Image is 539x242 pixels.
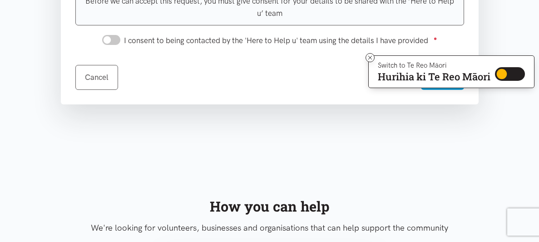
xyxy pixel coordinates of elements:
span: I consent to being contacted by the 'Here to Help u' team using the details I have provided [124,36,428,45]
sup: ● [434,35,437,42]
div: How you can help [72,195,468,217]
p: Switch to Te Reo Māori [378,63,490,68]
p: We're looking for volunteers, businesses and organisations that can help support the community [72,221,468,235]
p: Hurihia ki Te Reo Māori [378,73,490,81]
a: Cancel [75,65,118,90]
